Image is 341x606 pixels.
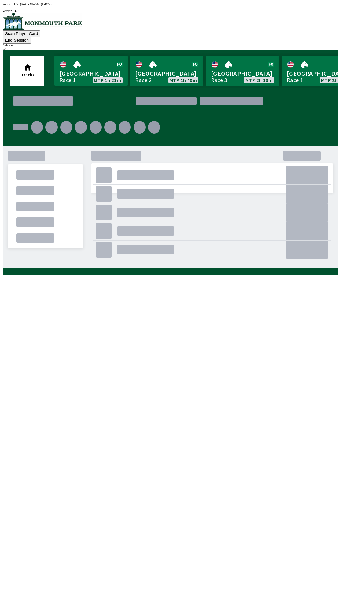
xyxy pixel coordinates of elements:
[3,9,338,13] div: Version 1.4.0
[130,56,203,86] a: [GEOGRAPHIC_DATA]Race 2MTP 1h 49m
[206,56,279,86] a: [GEOGRAPHIC_DATA]Race 3MTP 2h 18m
[3,37,31,44] button: End Session
[287,78,303,83] div: Race 1
[135,69,198,78] span: [GEOGRAPHIC_DATA]
[59,78,76,83] div: Race 1
[245,78,273,83] span: MTP 2h 18m
[3,3,338,6] div: Public ID:
[94,78,121,83] span: MTP 1h 21m
[3,13,82,30] img: venue logo
[170,78,197,83] span: MTP 1h 49m
[3,30,40,37] button: Scan Player Card
[3,44,338,47] div: Balance
[54,56,128,86] a: [GEOGRAPHIC_DATA]Race 1MTP 1h 21m
[10,56,44,86] button: Tracks
[16,3,52,6] span: YQIA-GYXN-5MQL-B72E
[135,78,152,83] div: Race 2
[59,69,123,78] span: [GEOGRAPHIC_DATA]
[211,78,227,83] div: Race 3
[3,47,338,50] div: $ 29.75
[211,69,274,78] span: [GEOGRAPHIC_DATA]
[21,72,34,78] span: Tracks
